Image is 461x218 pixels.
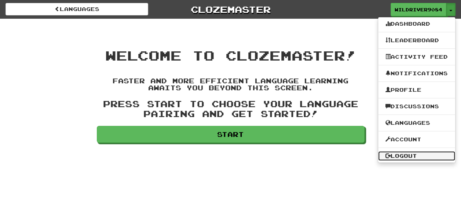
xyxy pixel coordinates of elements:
[378,19,455,29] a: Dashboard
[378,118,455,128] a: Languages
[378,69,455,78] a: Notifications
[378,102,455,111] a: Discussions
[391,3,446,16] a: WildRiver9084
[159,3,302,16] a: Clozemaster
[378,151,455,161] a: Logout
[97,126,365,143] a: Start
[378,85,455,95] a: Profile
[6,3,148,15] a: Languages
[378,36,455,45] a: Leaderboard
[97,77,365,92] h4: Faster and more efficient language learning awaits you beyond this screen.
[378,135,455,144] a: Account
[97,99,365,119] h3: Press Start to choose your language pairing and get started!
[97,48,365,63] h1: Welcome to Clozemaster!
[395,6,442,13] span: WildRiver9084
[378,52,455,62] a: Activity Feed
